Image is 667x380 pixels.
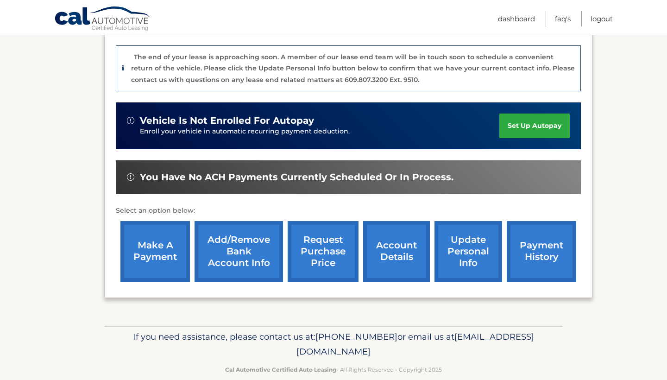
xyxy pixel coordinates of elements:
a: FAQ's [555,11,571,26]
a: set up autopay [499,114,570,138]
p: The end of your lease is approaching soon. A member of our lease end team will be in touch soon t... [131,53,575,84]
p: - All Rights Reserved - Copyright 2025 [110,365,557,374]
p: If you need assistance, please contact us at: or email us at [110,329,557,359]
span: vehicle is not enrolled for autopay [140,115,314,127]
a: Logout [591,11,613,26]
p: Enroll your vehicle in automatic recurring payment deduction. [140,127,499,137]
a: account details [363,221,430,282]
img: alert-white.svg [127,173,134,181]
a: Add/Remove bank account info [195,221,283,282]
img: alert-white.svg [127,117,134,124]
a: update personal info [434,221,502,282]
a: Dashboard [498,11,535,26]
a: make a payment [120,221,190,282]
a: payment history [507,221,576,282]
strong: Cal Automotive Certified Auto Leasing [225,366,336,373]
span: You have no ACH payments currently scheduled or in process. [140,171,453,183]
a: request purchase price [288,221,359,282]
p: Select an option below: [116,205,581,216]
a: Cal Automotive [54,6,151,33]
span: [PHONE_NUMBER] [315,331,397,342]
